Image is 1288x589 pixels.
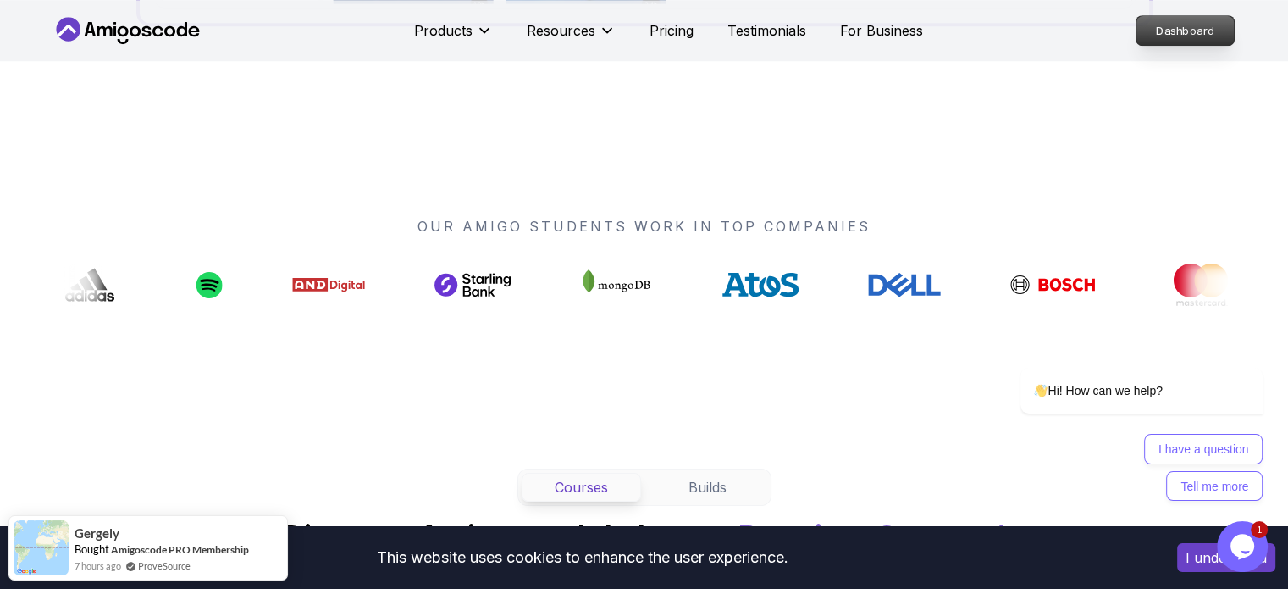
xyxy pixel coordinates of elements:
iframe: chat widget [1217,521,1271,572]
a: Amigoscode PRO Membership [111,543,249,556]
span: 7 hours ago [75,558,121,573]
span: Bought [75,542,109,556]
a: Pricing [650,20,694,41]
a: Testimonials [727,20,806,41]
span: Premium Courses! [738,518,1007,555]
img: provesource social proof notification image [14,520,69,575]
iframe: chat widget [966,215,1271,513]
a: Dashboard [1136,15,1235,46]
a: ProveSource [138,558,191,573]
span: Gergely [75,526,119,541]
p: OUR AMIGO STUDENTS WORK IN TOP COMPANIES [52,216,1237,236]
p: Products [414,20,473,41]
p: Dashboard [1136,16,1234,45]
button: Builds [648,473,767,502]
a: For Business [840,20,923,41]
button: Accept cookies [1177,543,1275,572]
p: Resources [527,20,595,41]
button: Products [414,20,493,54]
button: Courses [522,473,641,502]
button: Resources [527,20,616,54]
h2: Discover Amigoscode's Latest [282,520,1007,553]
div: This website uses cookies to enhance the user experience. [13,539,1152,576]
